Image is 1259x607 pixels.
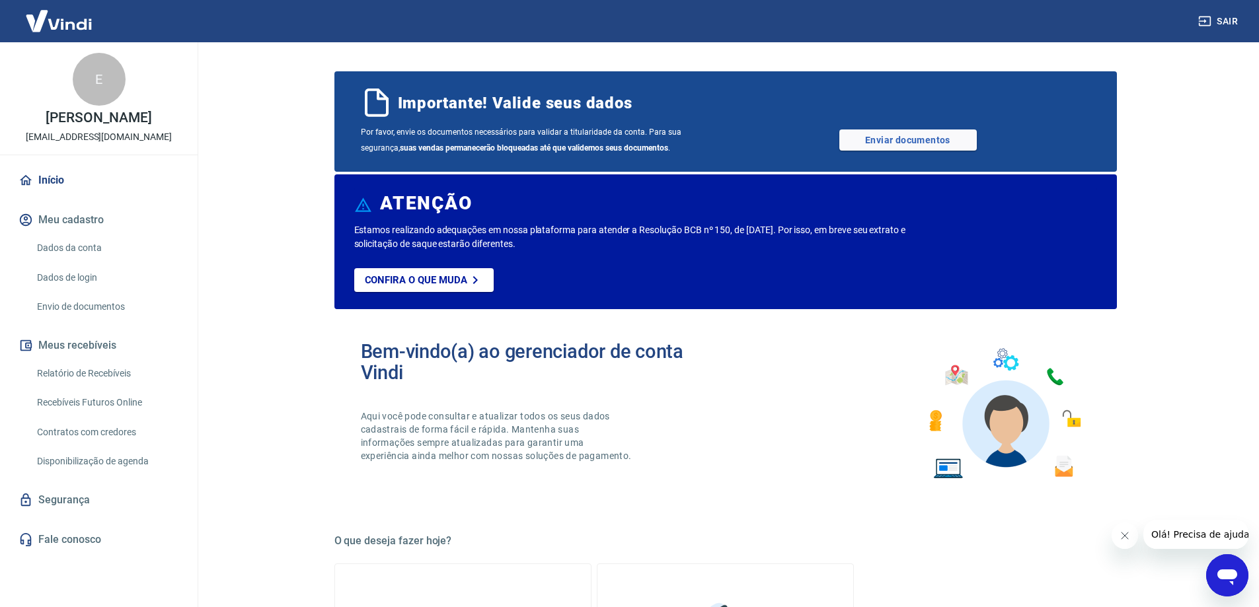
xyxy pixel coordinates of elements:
a: Recebíveis Futuros Online [32,389,182,416]
p: Confira o que muda [365,274,467,286]
p: Aqui você pode consultar e atualizar todos os seus dados cadastrais de forma fácil e rápida. Mant... [361,410,634,462]
iframe: Mensagem da empresa [1143,520,1248,549]
a: Início [16,166,182,195]
a: Relatório de Recebíveis [32,360,182,387]
h6: ATENÇÃO [380,197,472,210]
a: Dados de login [32,264,182,291]
p: Estamos realizando adequações em nossa plataforma para atender a Resolução BCB nº 150, de [DATE].... [354,223,948,251]
a: Envio de documentos [32,293,182,320]
button: Meus recebíveis [16,331,182,360]
iframe: Botão para abrir a janela de mensagens [1206,554,1248,596]
h2: Bem-vindo(a) ao gerenciador de conta Vindi [361,341,726,383]
a: Confira o que muda [354,268,494,292]
div: E [73,53,126,106]
b: suas vendas permanecerão bloqueadas até que validemos seus documentos [400,143,668,153]
p: [EMAIL_ADDRESS][DOMAIN_NAME] [26,130,172,144]
span: Importante! Valide seus dados [398,92,632,114]
a: Fale conosco [16,525,182,554]
a: Contratos com credores [32,419,182,446]
iframe: Fechar mensagem [1112,522,1138,549]
a: Segurança [16,485,182,515]
button: Meu cadastro [16,205,182,234]
span: Olá! Precisa de ajuda? [8,9,111,20]
p: [PERSON_NAME] [46,111,151,125]
img: Vindi [16,1,102,41]
img: Imagem de um avatar masculino com diversos icones exemplificando as funcionalidades do gerenciado... [917,341,1090,487]
a: Disponibilização de agenda [32,448,182,475]
h5: O que deseja fazer hoje? [334,534,1117,548]
a: Dados da conta [32,234,182,262]
span: Por favor, envie os documentos necessários para validar a titularidade da conta. Para sua seguran... [361,124,726,156]
button: Sair [1196,9,1243,34]
a: Enviar documentos [839,129,977,151]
